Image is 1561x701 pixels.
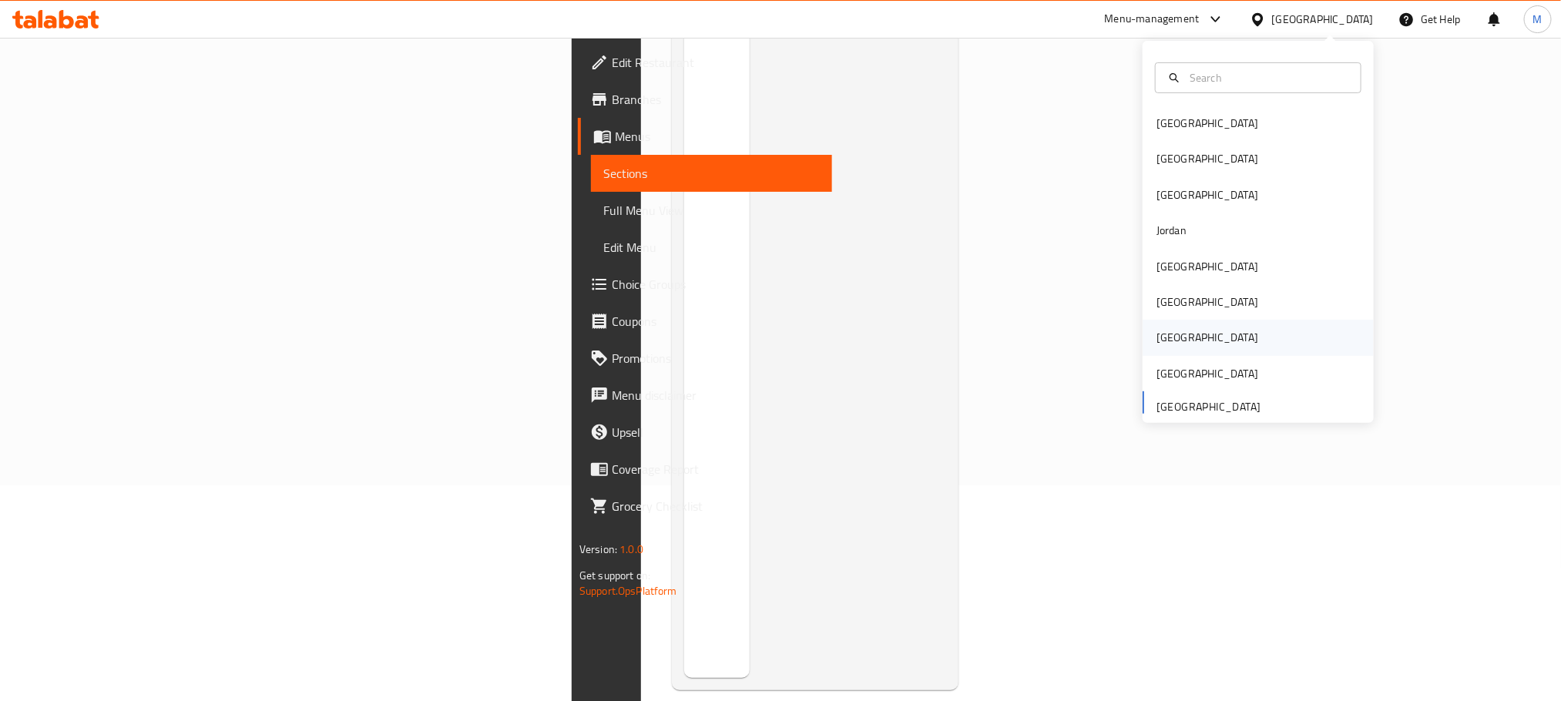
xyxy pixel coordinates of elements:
[578,488,832,525] a: Grocery Checklist
[1156,258,1258,275] div: [GEOGRAPHIC_DATA]
[1156,186,1258,203] div: [GEOGRAPHIC_DATA]
[612,312,820,330] span: Coupons
[1105,10,1200,29] div: Menu-management
[603,201,820,220] span: Full Menu View
[612,460,820,478] span: Coverage Report
[578,414,832,451] a: Upsell
[612,423,820,441] span: Upsell
[579,581,677,601] a: Support.OpsPlatform
[1183,69,1351,86] input: Search
[612,497,820,515] span: Grocery Checklist
[684,50,750,62] nav: Menu sections
[603,164,820,183] span: Sections
[578,340,832,377] a: Promotions
[1156,365,1258,382] div: [GEOGRAPHIC_DATA]
[1156,222,1187,239] div: Jordan
[578,377,832,414] a: Menu disclaimer
[1156,150,1258,167] div: [GEOGRAPHIC_DATA]
[591,155,832,192] a: Sections
[1533,11,1543,28] span: M
[612,386,820,404] span: Menu disclaimer
[579,565,650,585] span: Get support on:
[591,229,832,266] a: Edit Menu
[579,539,617,559] span: Version:
[1156,115,1258,132] div: [GEOGRAPHIC_DATA]
[578,118,832,155] a: Menus
[619,539,643,559] span: 1.0.0
[612,349,820,367] span: Promotions
[612,90,820,109] span: Branches
[578,451,832,488] a: Coverage Report
[1156,329,1258,346] div: [GEOGRAPHIC_DATA]
[1156,293,1258,310] div: [GEOGRAPHIC_DATA]
[1272,11,1374,28] div: [GEOGRAPHIC_DATA]
[603,238,820,257] span: Edit Menu
[612,275,820,293] span: Choice Groups
[615,127,820,146] span: Menus
[591,192,832,229] a: Full Menu View
[578,303,832,340] a: Coupons
[578,81,832,118] a: Branches
[612,53,820,72] span: Edit Restaurant
[578,44,832,81] a: Edit Restaurant
[578,266,832,303] a: Choice Groups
